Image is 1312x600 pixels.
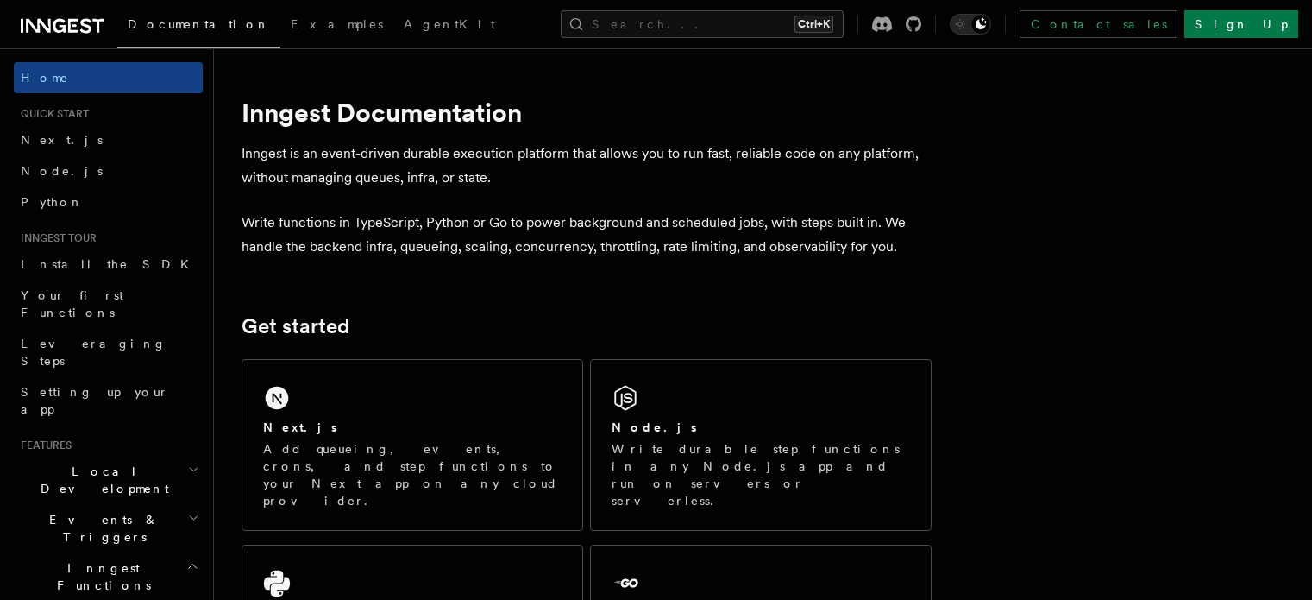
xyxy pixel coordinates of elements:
[950,14,991,35] button: Toggle dark mode
[590,359,932,531] a: Node.jsWrite durable step functions in any Node.js app and run on servers or serverless.
[14,504,203,553] button: Events & Triggers
[14,463,188,497] span: Local Development
[128,17,270,31] span: Documentation
[14,456,203,504] button: Local Development
[14,124,203,155] a: Next.js
[14,107,89,121] span: Quick start
[263,440,562,509] p: Add queueing, events, crons, and step functions to your Next app on any cloud provider.
[14,376,203,425] a: Setting up your app
[242,142,932,190] p: Inngest is an event-driven durable execution platform that allows you to run fast, reliable code ...
[612,419,697,436] h2: Node.js
[21,288,123,319] span: Your first Functions
[117,5,280,48] a: Documentation
[14,231,97,245] span: Inngest tour
[1184,10,1298,38] a: Sign Up
[21,257,199,271] span: Install the SDK
[242,97,932,128] h1: Inngest Documentation
[14,155,203,186] a: Node.js
[14,439,72,452] span: Features
[14,511,188,546] span: Events & Triggers
[21,385,169,416] span: Setting up your app
[242,359,583,531] a: Next.jsAdd queueing, events, crons, and step functions to your Next app on any cloud provider.
[393,5,505,47] a: AgentKit
[794,16,833,33] kbd: Ctrl+K
[263,419,337,436] h2: Next.js
[21,69,69,86] span: Home
[612,440,910,509] p: Write durable step functions in any Node.js app and run on servers or serverless.
[561,10,844,38] button: Search...Ctrl+K
[14,186,203,218] a: Python
[242,314,349,338] a: Get started
[14,328,203,376] a: Leveraging Steps
[14,559,186,594] span: Inngest Functions
[1020,10,1177,38] a: Contact sales
[14,249,203,280] a: Install the SDK
[14,62,203,93] a: Home
[404,17,495,31] span: AgentKit
[21,133,103,147] span: Next.js
[21,195,84,209] span: Python
[21,164,103,178] span: Node.js
[21,337,166,368] span: Leveraging Steps
[14,280,203,328] a: Your first Functions
[280,5,393,47] a: Examples
[291,17,383,31] span: Examples
[242,211,932,259] p: Write functions in TypeScript, Python or Go to power background and scheduled jobs, with steps bu...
